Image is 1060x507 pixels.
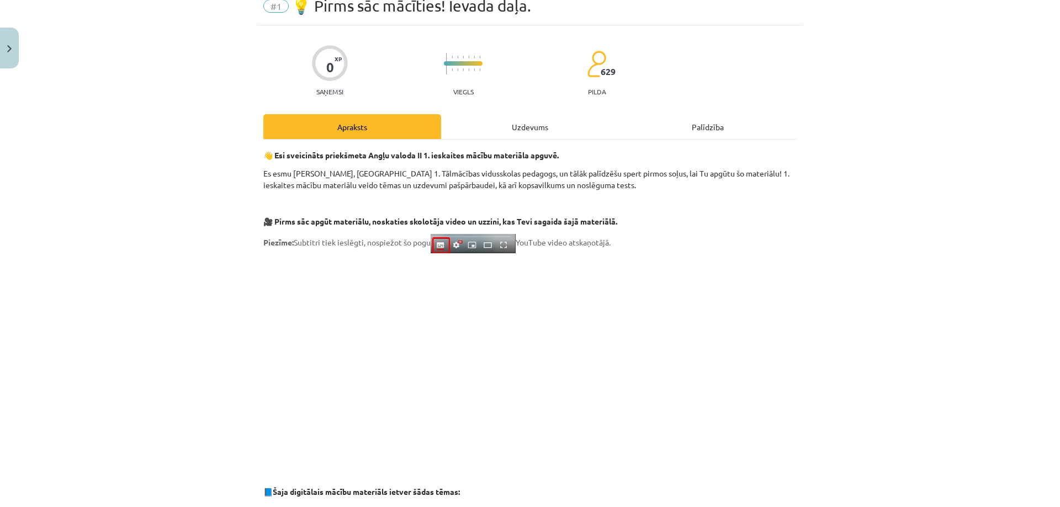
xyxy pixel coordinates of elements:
[263,150,559,160] strong: 👋 Esi sveicināts priekšmeta Angļu valoda II 1. ieskaites mācību materiāla apguvē.
[474,68,475,71] img: icon-short-line-57e1e144782c952c97e751825c79c345078a6d821885a25fce030b3d8c18986b.svg
[326,60,334,75] div: 0
[588,88,606,95] p: pilda
[263,237,611,247] span: Subtitri tiek ieslēgti, nospiežot šo pogu YouTube video atskaņotājā.
[479,56,480,58] img: icon-short-line-57e1e144782c952c97e751825c79c345078a6d821885a25fce030b3d8c18986b.svg
[7,45,12,52] img: icon-close-lesson-0947bae3869378f0d4975bcd49f059093ad1ed9edebbc8119c70593378902aed.svg
[601,67,616,77] span: 629
[263,168,797,191] p: Es esmu [PERSON_NAME], [GEOGRAPHIC_DATA] 1. Tālmācības vidusskolas pedagogs, un tālāk palīdzēšu s...
[619,114,797,139] div: Palīdzība
[468,56,469,58] img: icon-short-line-57e1e144782c952c97e751825c79c345078a6d821885a25fce030b3d8c18986b.svg
[463,56,464,58] img: icon-short-line-57e1e144782c952c97e751825c79c345078a6d821885a25fce030b3d8c18986b.svg
[453,88,474,95] p: Viegls
[446,53,447,74] img: icon-long-line-d9ea69661e0d244f92f715978eff75569469978d946b2353a9bb055b3ed8787d.svg
[457,56,458,58] img: icon-short-line-57e1e144782c952c97e751825c79c345078a6d821885a25fce030b3d8c18986b.svg
[263,237,294,247] strong: Piezīme:
[263,486,797,498] p: 📘
[463,68,464,71] img: icon-short-line-57e1e144782c952c97e751825c79c345078a6d821885a25fce030b3d8c18986b.svg
[479,68,480,71] img: icon-short-line-57e1e144782c952c97e751825c79c345078a6d821885a25fce030b3d8c18986b.svg
[312,88,348,95] p: Saņemsi
[457,68,458,71] img: icon-short-line-57e1e144782c952c97e751825c79c345078a6d821885a25fce030b3d8c18986b.svg
[468,68,469,71] img: icon-short-line-57e1e144782c952c97e751825c79c345078a6d821885a25fce030b3d8c18986b.svg
[263,114,441,139] div: Apraksts
[441,114,619,139] div: Uzdevums
[335,56,342,62] span: XP
[587,50,606,78] img: students-c634bb4e5e11cddfef0936a35e636f08e4e9abd3cc4e673bd6f9a4125e45ecb1.svg
[273,487,460,497] strong: Šaja digitālais mācību materiāls ietver šādas tēmas:
[263,216,617,226] strong: 🎥 Pirms sāc apgūt materiālu, noskaties skolotāja video un uzzini, kas Tevi sagaida šajā materiālā.
[474,56,475,58] img: icon-short-line-57e1e144782c952c97e751825c79c345078a6d821885a25fce030b3d8c18986b.svg
[452,68,453,71] img: icon-short-line-57e1e144782c952c97e751825c79c345078a6d821885a25fce030b3d8c18986b.svg
[452,56,453,58] img: icon-short-line-57e1e144782c952c97e751825c79c345078a6d821885a25fce030b3d8c18986b.svg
